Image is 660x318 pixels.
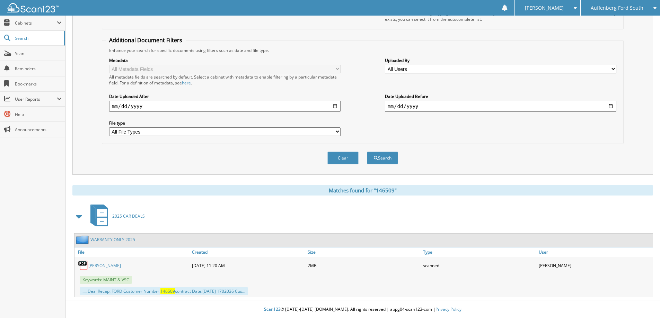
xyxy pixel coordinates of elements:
[15,35,61,41] span: Search
[625,285,660,318] iframe: Chat Widget
[112,213,145,219] span: 2025 CAR DEALS
[367,152,398,164] button: Search
[80,287,248,295] div: .... Deal Recap: FORD Customer Number: contract Date:[DATE] 1702036 Cus...
[7,3,59,12] img: scan123-logo-white.svg
[15,20,57,26] span: Cabinets
[72,185,653,196] div: Matches found for "146509"
[78,260,88,271] img: PDF.png
[90,237,135,243] a: WARRANTY ONLY 2025
[15,127,62,133] span: Announcements
[306,258,422,272] div: 2MB
[15,111,62,117] span: Help
[15,96,57,102] span: User Reports
[109,101,341,112] input: start
[591,6,643,10] span: Auffenberg Ford South
[421,247,537,257] a: Type
[385,10,616,22] div: Select a cabinet and begin typing the name of the folder you want to search in. If the name match...
[385,57,616,63] label: Uploaded By
[264,306,281,312] span: Scan123
[306,247,422,257] a: Size
[76,235,90,244] img: folder2.png
[421,258,537,272] div: scanned
[106,47,620,53] div: Enhance your search for specific documents using filters such as date and file type.
[15,66,62,72] span: Reminders
[109,93,341,99] label: Date Uploaded After
[385,93,616,99] label: Date Uploaded Before
[435,306,461,312] a: Privacy Policy
[160,288,175,294] span: 146509
[106,36,186,44] legend: Additional Document Filters
[74,247,190,257] a: File
[109,120,341,126] label: File type
[537,247,653,257] a: User
[15,81,62,87] span: Bookmarks
[182,80,191,86] a: here
[525,6,564,10] span: [PERSON_NAME]
[385,101,616,112] input: end
[88,263,121,269] a: [PERSON_NAME]
[109,57,341,63] label: Metadata
[327,152,359,164] button: Clear
[80,276,132,284] span: Keywords: MAINT & VSC
[15,51,62,56] span: Scan
[190,258,306,272] div: [DATE] 11:20 AM
[190,247,306,257] a: Created
[537,258,653,272] div: [PERSON_NAME]
[86,202,145,230] a: 2025 CAR DEALS
[65,301,660,318] div: © [DATE]-[DATE] [DOMAIN_NAME]. All rights reserved | appg04-scan123-com |
[109,74,341,86] div: All metadata fields are searched by default. Select a cabinet with metadata to enable filtering b...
